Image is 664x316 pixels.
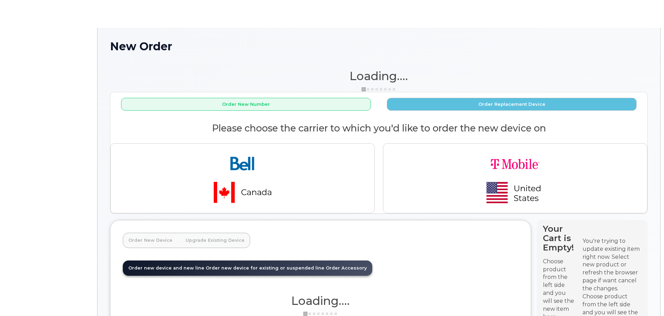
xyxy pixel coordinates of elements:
[121,98,371,111] button: Order New Number
[180,233,250,248] a: Upgrade Existing Device
[582,237,641,293] div: You're trying to update existing item right now. Select new product or refresh the browser page i...
[110,123,647,134] h2: Please choose the carrier to which you'd like to order the new device on
[326,265,367,271] span: Order Accessory
[110,40,648,52] h1: New Order
[543,224,576,252] h4: Your Cart is Empty!
[361,87,396,92] img: ajax-loader-3a6953c30dc77f0bf724df975f13086db4f4c1262e45940f03d1251963f1bf2e.gif
[387,98,637,111] button: Order Replacement Device
[128,265,204,271] span: Order new device and new line
[194,149,291,207] img: bell-18aeeabaf521bd2b78f928a02ee3b89e57356879d39bd386a17a7cccf8069aed.png
[110,70,648,82] h1: Loading....
[123,233,178,248] a: Order New Device
[467,149,564,207] img: t-mobile-78392d334a420d5b7f0e63d4fa81f6287a21d394dc80d677554bb55bbab1186f.png
[206,265,324,271] span: Order new device for existing or suspended line
[123,294,518,307] h1: Loading....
